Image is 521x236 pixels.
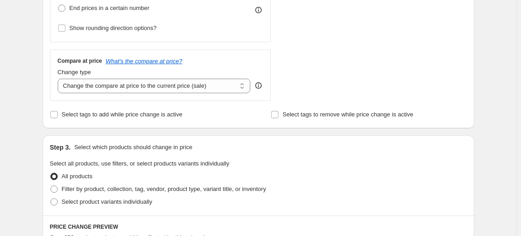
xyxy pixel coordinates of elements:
[106,58,183,65] button: What's the compare at price?
[58,57,102,65] h3: Compare at price
[69,5,149,11] span: End prices in a certain number
[69,25,157,31] span: Show rounding direction options?
[254,81,263,90] div: help
[62,173,93,180] span: All products
[62,198,152,205] span: Select product variants individually
[50,143,71,152] h2: Step 3.
[74,143,192,152] p: Select which products should change in price
[50,160,229,167] span: Select all products, use filters, or select products variants individually
[58,69,91,75] span: Change type
[50,223,467,231] h6: PRICE CHANGE PREVIEW
[62,111,183,118] span: Select tags to add while price change is active
[62,186,266,192] span: Filter by product, collection, tag, vendor, product type, variant title, or inventory
[283,111,413,118] span: Select tags to remove while price change is active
